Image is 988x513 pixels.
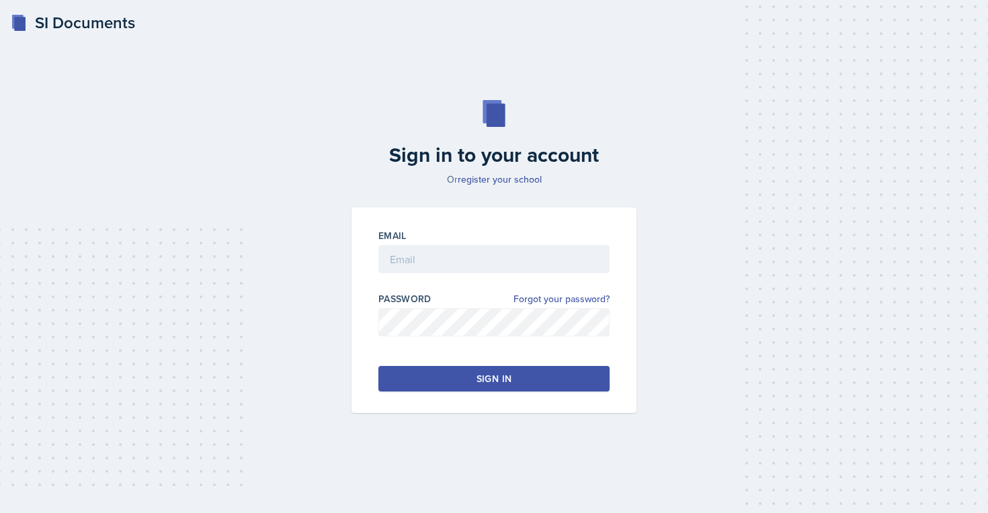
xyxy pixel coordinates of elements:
label: Email [378,229,407,242]
div: Sign in [477,372,511,385]
h2: Sign in to your account [343,143,645,167]
input: Email [378,245,610,273]
label: Password [378,292,431,306]
button: Sign in [378,366,610,391]
p: Or [343,173,645,186]
a: register your school [458,173,542,186]
a: Forgot your password? [513,292,610,306]
a: SI Documents [11,11,135,35]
